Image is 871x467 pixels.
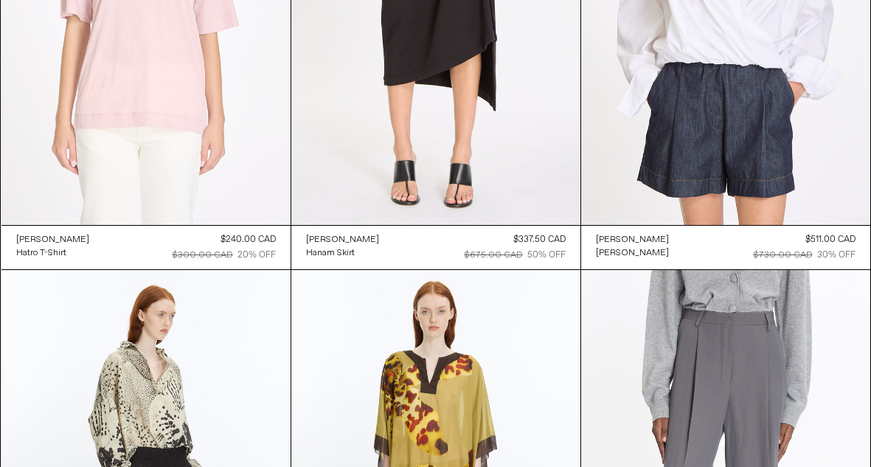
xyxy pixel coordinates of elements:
div: [PERSON_NAME] [596,247,669,260]
a: Hatro T-Shirt [16,246,89,260]
div: $300.00 CAD [173,249,233,262]
div: [PERSON_NAME] [596,234,669,246]
div: $337.50 CAD [513,233,566,246]
div: [PERSON_NAME] [16,234,89,246]
div: $240.00 CAD [221,233,276,246]
a: Hanam Skirt [306,246,379,260]
div: [PERSON_NAME] [306,234,379,246]
a: [PERSON_NAME] [16,233,89,246]
div: Hatro T-Shirt [16,247,66,260]
div: $511.00 CAD [805,233,856,246]
div: $675.00 CAD [465,249,523,262]
a: [PERSON_NAME] [596,233,669,246]
a: [PERSON_NAME] [596,246,669,260]
div: 50% OFF [527,249,566,262]
div: Hanam Skirt [306,247,355,260]
a: [PERSON_NAME] [306,233,379,246]
div: $730.00 CAD [754,249,813,262]
div: 30% OFF [817,249,856,262]
div: 20% OFF [237,249,276,262]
